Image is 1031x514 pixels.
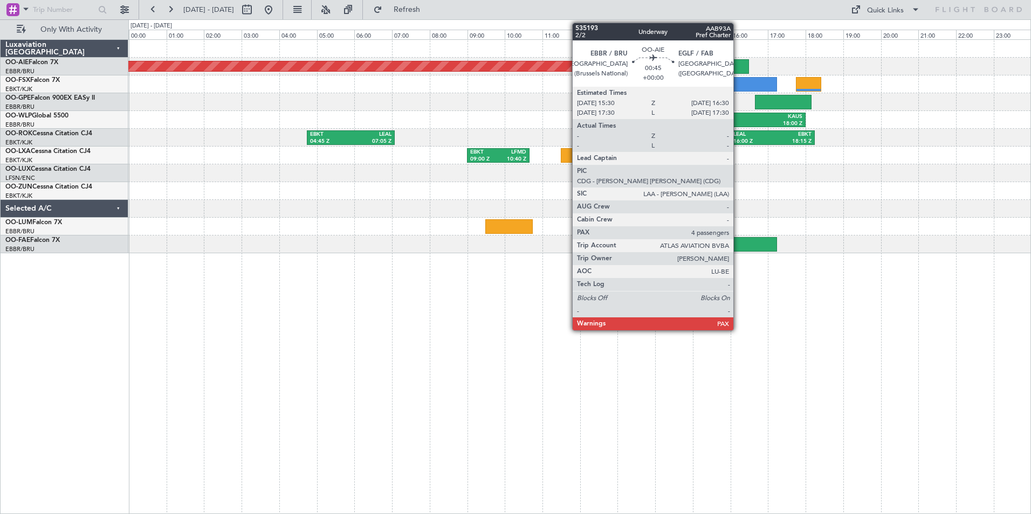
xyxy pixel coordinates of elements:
input: Trip Number [33,2,95,18]
a: OO-WLPGlobal 5500 [5,113,68,119]
div: 00:00 [129,30,167,39]
div: 01:00 [167,30,204,39]
div: LEAL [733,131,773,138]
a: OO-AIEFalcon 7X [5,59,58,66]
a: OO-LUXCessna Citation CJ4 [5,166,91,172]
a: EBKT/KJK [5,138,32,147]
div: 18:00 [806,30,843,39]
span: OO-GPE [5,95,31,101]
a: OO-ZUNCessna Citation CJ4 [5,184,92,190]
a: LFSN/ENC [5,174,35,182]
div: 16:00 Z [733,138,773,145]
span: OO-LXA [5,148,31,155]
span: OO-WLP [5,113,32,119]
a: EBBR/BRU [5,67,35,75]
a: OO-LXACessna Citation CJ4 [5,148,91,155]
div: 04:45 Z [310,138,351,145]
span: Only With Activity [28,26,114,33]
div: 19:00 [843,30,881,39]
a: OO-LUMFalcon 7X [5,219,62,226]
div: 09:00 Z [470,156,498,163]
a: OO-ROKCessna Citation CJ4 [5,130,92,137]
div: 18:15 Z [772,138,812,145]
span: Refresh [384,6,430,13]
div: LFMD [498,149,526,156]
div: EBKT [310,131,351,138]
span: OO-ZUN [5,184,32,190]
div: 03:00 [242,30,279,39]
div: KAUS [739,113,802,121]
div: 17:00 [768,30,806,39]
div: 11:00 [542,30,580,39]
a: EBBR/BRU [5,245,35,253]
a: OO-FAEFalcon 7X [5,237,60,244]
a: EBBR/BRU [5,103,35,111]
div: 20:00 [881,30,919,39]
div: 06:00 [354,30,392,39]
span: OO-LUX [5,166,31,172]
div: 13:00 [617,30,655,39]
span: OO-AIE [5,59,29,66]
div: EBKT [583,184,617,192]
div: 10:00 [505,30,542,39]
div: 22:00 [956,30,994,39]
span: OO-FSX [5,77,30,84]
div: Quick Links [867,5,904,16]
span: OO-LUM [5,219,32,226]
span: OO-FAE [5,237,30,244]
button: Refresh [368,1,433,18]
button: Quick Links [846,1,925,18]
div: 09:00 [468,30,505,39]
div: 10:40 Z [498,156,526,163]
span: OO-ROK [5,130,32,137]
div: 04:00 [279,30,317,39]
div: 05:00 [317,30,355,39]
div: [DATE] - [DATE] [130,22,172,31]
div: 16:00 [731,30,768,39]
div: 14:30 Z [677,120,739,128]
a: EBBR/BRU [5,121,35,129]
div: LEPA [617,184,652,192]
div: 07:05 Z [351,138,392,145]
div: 15:00 [693,30,731,39]
a: OO-FSXFalcon 7X [5,77,60,84]
a: EBKT/KJK [5,192,32,200]
div: 12:00 [580,30,618,39]
div: 07:00 [392,30,430,39]
div: 14:00 Z [617,191,652,199]
span: [DATE] - [DATE] [183,5,234,15]
div: 08:00 [430,30,468,39]
div: 18:00 Z [739,120,802,128]
div: 02:00 [204,30,242,39]
div: 21:00 [918,30,956,39]
div: 14:00 [655,30,693,39]
a: OO-GPEFalcon 900EX EASy II [5,95,95,101]
div: EBKT [772,131,812,138]
a: EBBR/BRU [5,227,35,235]
div: KTEB [677,113,739,121]
a: EBKT/KJK [5,85,32,93]
div: EBKT [470,149,498,156]
div: LEAL [351,131,392,138]
div: 12:00 Z [583,191,617,199]
a: EBKT/KJK [5,156,32,164]
button: Only With Activity [12,21,117,38]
